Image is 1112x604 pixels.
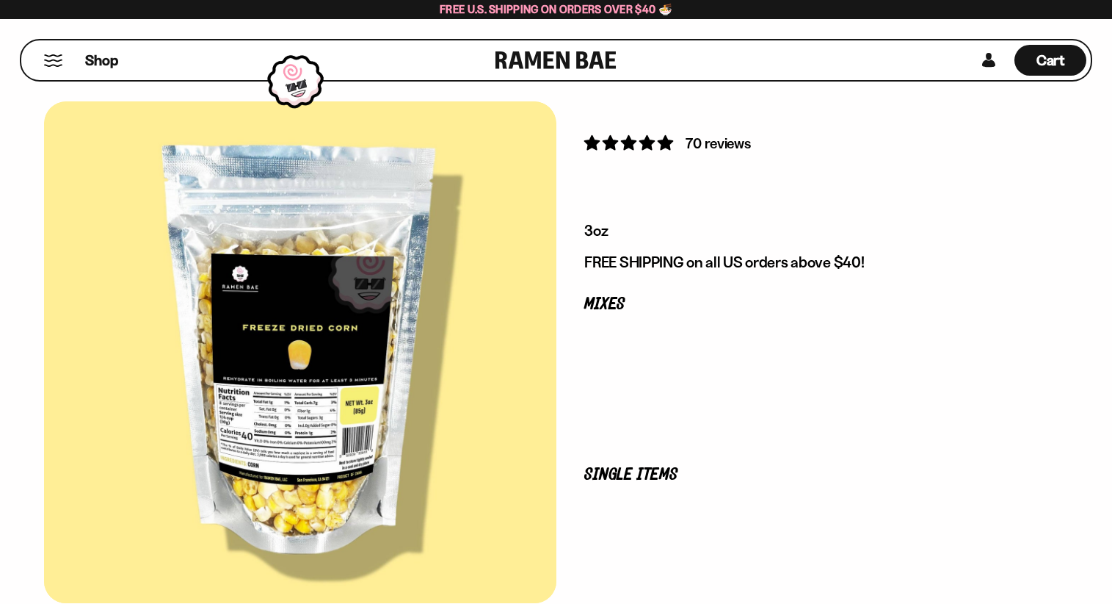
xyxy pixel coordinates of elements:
[584,253,1039,272] p: FREE SHIPPING on all US orders above $40!
[85,51,118,71] span: Shop
[1014,40,1086,80] a: Cart
[440,2,672,16] span: Free U.S. Shipping on Orders over $40 🍜
[1036,51,1065,69] span: Cart
[584,221,1039,240] p: 3oz
[584,134,676,152] span: 4.90 stars
[43,54,63,67] button: Mobile Menu Trigger
[584,468,1039,482] p: Single Items
[85,45,118,76] a: Shop
[686,134,750,152] span: 70 reviews
[584,298,1039,312] p: Mixes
